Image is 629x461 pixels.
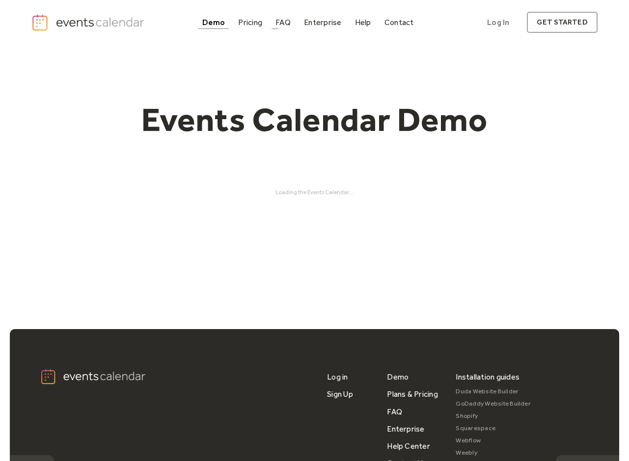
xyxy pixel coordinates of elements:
a: Enterprise [387,420,424,437]
a: Weebly [456,447,531,459]
a: Help [351,16,375,29]
div: Loading the Events Calendar... [31,189,598,196]
a: Contact [381,16,418,29]
a: Help Center [387,437,430,455]
a: GoDaddy Website Builder [456,398,531,410]
div: Demo [202,20,225,25]
a: Pricing [234,16,266,29]
a: Duda Website Builder [456,385,531,398]
a: home [31,14,147,31]
a: Sign Up [327,385,353,403]
a: Demo [198,16,229,29]
a: FAQ [387,403,402,420]
div: FAQ [275,20,291,25]
a: get started [527,12,597,33]
h1: Events Calendar Demo [126,100,503,140]
div: Installation guides [456,368,520,385]
a: Plans & Pricing [387,385,438,403]
a: Demo [387,368,409,385]
a: FAQ [272,16,295,29]
a: Log In [477,12,519,33]
div: Help [355,20,371,25]
a: Enterprise [300,16,345,29]
a: Shopify [456,410,531,422]
div: Pricing [238,20,262,25]
a: Webflow [456,435,531,447]
a: Squarespace [456,422,531,435]
div: Contact [384,20,414,25]
a: Log in [327,368,348,385]
div: Enterprise [304,20,341,25]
